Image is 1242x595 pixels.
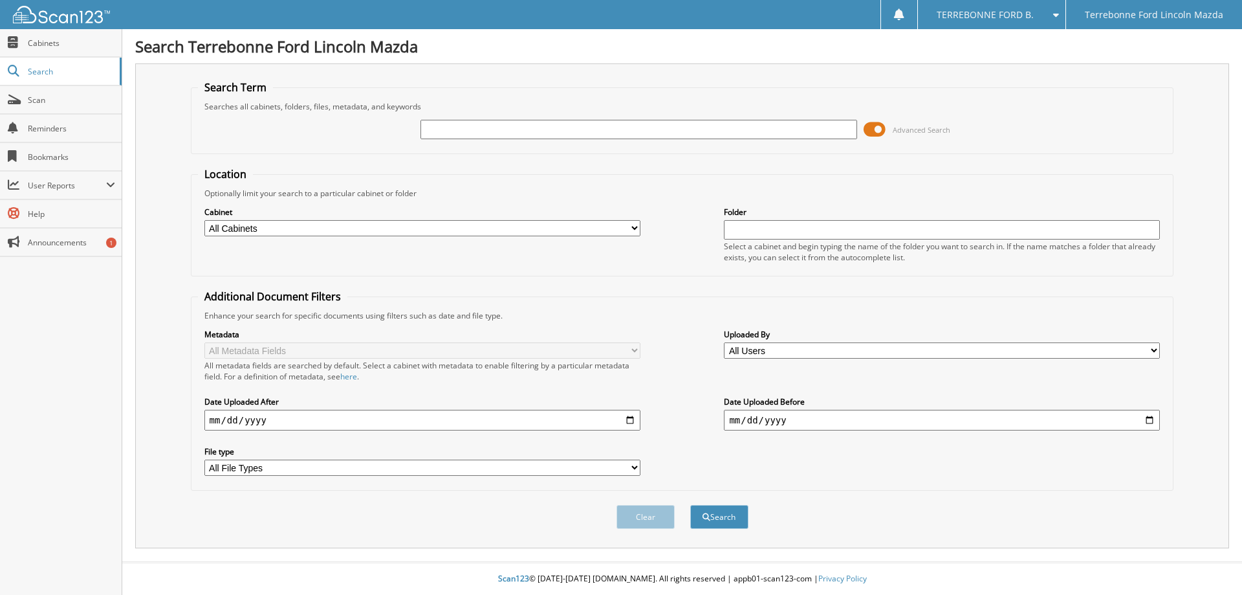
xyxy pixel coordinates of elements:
[28,66,113,77] span: Search
[198,167,253,181] legend: Location
[724,410,1160,431] input: end
[690,505,748,529] button: Search
[204,329,640,340] label: Metadata
[340,371,357,382] a: here
[28,95,115,106] span: Scan
[122,563,1242,595] div: © [DATE]-[DATE] [DOMAIN_NAME]. All rights reserved | appb01-scan123-com |
[135,36,1229,57] h1: Search Terrebonne Ford Lincoln Mazda
[28,38,115,49] span: Cabinets
[724,207,1160,218] label: Folder
[198,310,1167,321] div: Enhance your search for specific documents using filters such as date and file type.
[1085,11,1223,19] span: Terrebonne Ford Lincoln Mazda
[204,446,640,457] label: File type
[198,80,273,95] legend: Search Term
[204,207,640,218] label: Cabinet
[616,505,675,529] button: Clear
[13,6,110,23] img: scan123-logo-white.svg
[204,360,640,382] div: All metadata fields are searched by default. Select a cabinet with metadata to enable filtering b...
[28,123,115,134] span: Reminders
[893,125,950,135] span: Advanced Search
[28,237,115,248] span: Announcements
[198,101,1167,112] div: Searches all cabinets, folders, files, metadata, and keywords
[937,11,1034,19] span: TERREBONNE FORD B.
[724,241,1160,263] div: Select a cabinet and begin typing the name of the folder you want to search in. If the name match...
[198,289,347,304] legend: Additional Document Filters
[204,410,640,431] input: start
[724,396,1160,407] label: Date Uploaded Before
[818,573,867,584] a: Privacy Policy
[28,152,115,163] span: Bookmarks
[204,396,640,407] label: Date Uploaded After
[724,329,1160,340] label: Uploaded By
[28,180,106,191] span: User Reports
[28,208,115,219] span: Help
[198,188,1167,199] div: Optionally limit your search to a particular cabinet or folder
[106,238,116,248] div: 1
[498,573,529,584] span: Scan123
